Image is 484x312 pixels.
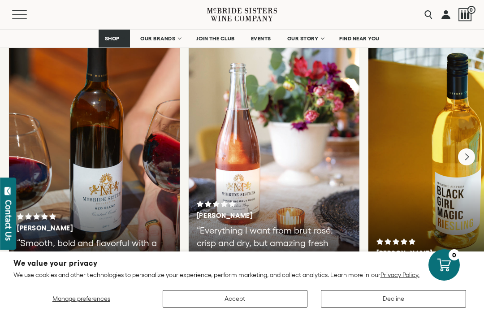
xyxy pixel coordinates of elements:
a: FIND NEAR YOU [333,30,385,48]
a: Privacy Policy. [380,271,419,278]
a: OUR BRANDS [134,30,186,48]
span: 0 [467,6,475,14]
a: OUR STORY [281,30,329,48]
div: Contact Us [4,200,13,241]
a: EVENTS [245,30,277,48]
button: Manage preferences [13,290,149,308]
button: Mobile Menu Trigger [12,10,44,19]
span: EVENTS [251,35,271,42]
button: Accept [163,290,308,308]
div: 0 [449,249,460,260]
h2: We value your privacy [13,260,471,267]
span: FIND NEAR YOU [339,35,380,42]
p: “Smooth, bold and flavorful with a smooth finish. Well balanced. Delicious.” [17,237,161,274]
span: OUR STORY [287,35,319,42]
span: Manage preferences [52,295,110,302]
h3: [PERSON_NAME] [197,212,320,220]
p: “Everything I want from brut rosé: crisp and dry, but amazing fresh strawberry aromas! Will defin... [197,224,341,274]
h3: [PERSON_NAME] [17,224,141,232]
a: JOIN THE CLUB [190,30,241,48]
span: JOIN THE CLUB [196,35,235,42]
a: SHOP [99,30,130,48]
span: SHOP [104,35,120,42]
p: We use cookies and other technologies to personalize your experience, perform marketing, and coll... [13,271,471,279]
button: Next [458,148,475,165]
span: OUR BRANDS [140,35,175,42]
button: Decline [321,290,466,308]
